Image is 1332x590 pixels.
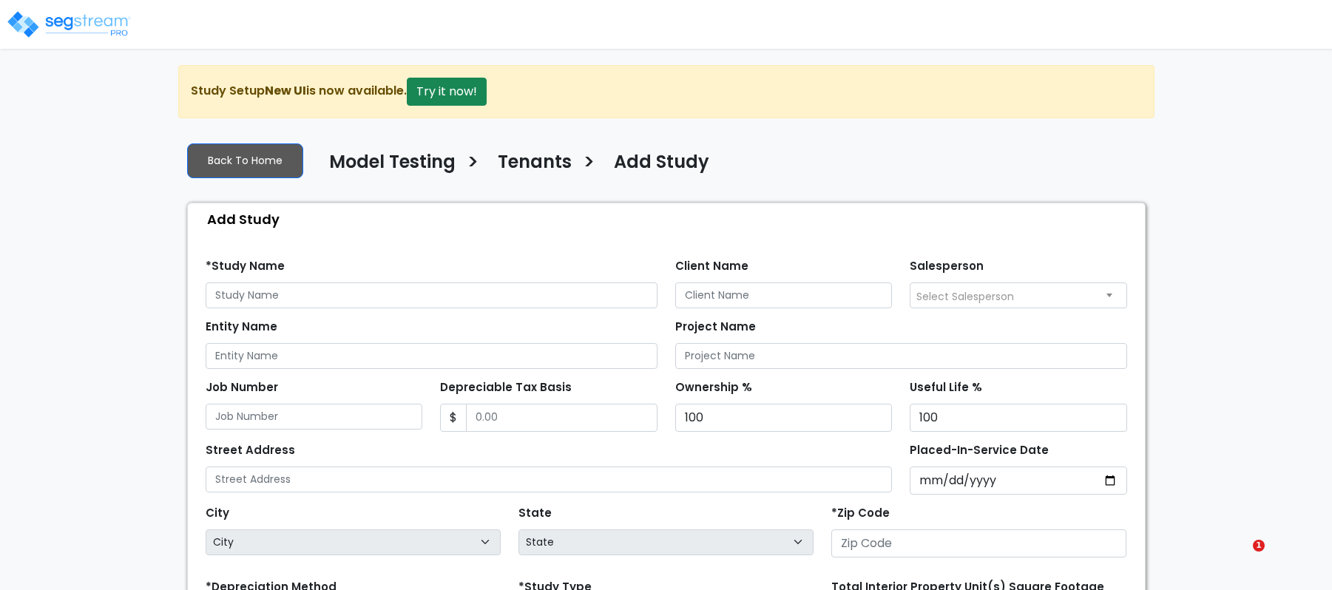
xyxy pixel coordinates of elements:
label: Salesperson [910,258,984,275]
strong: New UI [265,82,306,99]
iframe: Intercom live chat [1223,540,1258,575]
h4: Add Study [614,152,709,177]
h4: Model Testing [329,152,456,177]
img: logo_pro_r.png [6,10,132,39]
a: Model Testing [318,152,456,183]
input: Entity Name [206,343,657,369]
label: *Study Name [206,258,285,275]
span: 1 [1253,540,1265,552]
a: Back To Home [187,143,303,178]
label: *Zip Code [831,505,890,522]
input: Project Name [675,343,1127,369]
input: Zip Code [831,529,1126,557]
div: Add Study [195,203,1145,235]
input: Street Address [206,467,893,492]
span: $ [440,404,467,432]
label: Ownership % [675,379,752,396]
label: Useful Life % [910,379,982,396]
input: Ownership % [675,404,893,432]
input: 0.00 [466,404,657,432]
a: Add Study [603,152,709,183]
h3: > [467,150,479,179]
button: Try it now! [407,78,487,106]
label: Entity Name [206,319,277,336]
span: Select Salesperson [916,289,1014,304]
label: Job Number [206,379,278,396]
label: Client Name [675,258,748,275]
label: State [518,505,552,522]
label: City [206,505,229,522]
input: Study Name [206,282,657,308]
label: Street Address [206,442,295,459]
div: Study Setup is now available. [178,65,1154,118]
input: Client Name [675,282,893,308]
a: Tenants [487,152,572,183]
label: Project Name [675,319,756,336]
h3: > [583,150,595,179]
label: Placed-In-Service Date [910,442,1049,459]
input: Job Number [206,404,423,430]
h4: Tenants [498,152,572,177]
input: Useful Life % [910,404,1127,432]
label: Depreciable Tax Basis [440,379,572,396]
